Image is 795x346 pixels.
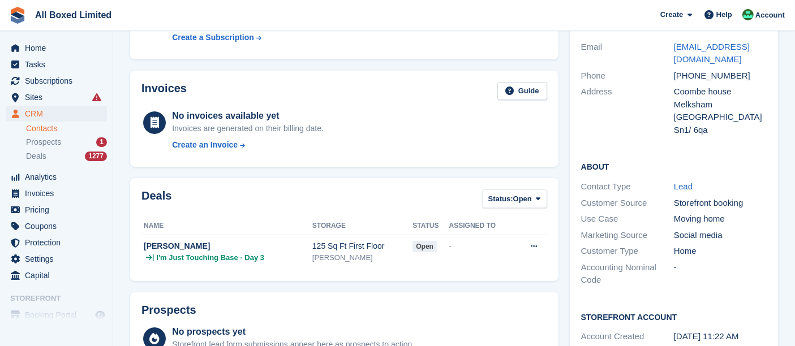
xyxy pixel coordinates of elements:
[25,202,93,218] span: Pricing
[141,304,196,317] h2: Prospects
[755,10,785,21] span: Account
[6,89,107,105] a: menu
[26,150,107,162] a: Deals 1277
[25,235,93,250] span: Protection
[581,245,674,258] div: Customer Type
[6,267,107,283] a: menu
[581,41,674,66] div: Email
[26,137,61,148] span: Prospects
[412,217,449,235] th: Status
[312,217,412,235] th: Storage
[6,235,107,250] a: menu
[674,98,767,111] div: Melksham
[172,32,310,44] a: Create a Subscription
[660,9,683,20] span: Create
[85,152,107,161] div: 1277
[581,330,674,343] div: Account Created
[716,9,732,20] span: Help
[412,241,437,252] span: open
[31,6,116,24] a: All Boxed Limited
[172,32,254,44] div: Create a Subscription
[449,217,514,235] th: Assigned to
[488,193,513,205] span: Status:
[6,202,107,218] a: menu
[6,73,107,89] a: menu
[96,137,107,147] div: 1
[92,93,101,102] i: Smart entry sync failures have occurred
[674,111,767,124] div: [GEOGRAPHIC_DATA]
[674,197,767,210] div: Storefront booking
[674,181,693,191] a: Lead
[26,151,46,162] span: Deals
[172,139,238,151] div: Create an Invoice
[497,82,547,101] a: Guide
[674,245,767,258] div: Home
[6,57,107,72] a: menu
[93,308,107,322] a: Preview store
[156,252,264,263] span: I'm Just Touching Base - Day 3
[674,70,767,83] div: [PHONE_NUMBER]
[674,261,767,287] div: -
[742,9,754,20] img: Enquiries
[6,307,107,323] a: menu
[144,240,312,252] div: [PERSON_NAME]
[482,189,547,208] button: Status: Open
[141,217,312,235] th: Name
[674,330,767,343] div: [DATE] 11:22 AM
[674,85,767,98] div: Coombe house
[6,185,107,201] a: menu
[25,89,93,105] span: Sites
[172,123,324,135] div: Invoices are generated on their billing date.
[6,40,107,56] a: menu
[152,252,154,263] span: |
[581,180,674,193] div: Contact Type
[172,325,414,339] div: No prospects yet
[674,124,767,137] div: Sn1/ 6qa
[581,229,674,242] div: Marketing Source
[25,267,93,283] span: Capital
[581,261,674,287] div: Accounting Nominal Code
[25,185,93,201] span: Invoices
[25,251,93,267] span: Settings
[25,73,93,89] span: Subscriptions
[581,311,767,322] h2: Storefront Account
[26,136,107,148] a: Prospects 1
[6,218,107,234] a: menu
[25,106,93,122] span: CRM
[25,169,93,185] span: Analytics
[449,240,514,252] div: -
[581,161,767,172] h2: About
[25,40,93,56] span: Home
[6,251,107,267] a: menu
[25,218,93,234] span: Coupons
[581,85,674,136] div: Address
[6,169,107,185] a: menu
[312,252,412,263] div: [PERSON_NAME]
[6,106,107,122] a: menu
[674,213,767,226] div: Moving home
[141,82,187,101] h2: Invoices
[26,123,107,134] a: Contacts
[25,57,93,72] span: Tasks
[141,189,171,210] h2: Deals
[581,70,674,83] div: Phone
[172,109,324,123] div: No invoices available yet
[674,42,750,64] a: [EMAIL_ADDRESS][DOMAIN_NAME]
[9,7,26,24] img: stora-icon-8386f47178a22dfd0bd8f6a31ec36ba5ce8667c1dd55bd0f319d3a0aa187defe.svg
[513,193,532,205] span: Open
[312,240,412,252] div: 125 Sq Ft First Floor
[674,229,767,242] div: Social media
[172,139,324,151] a: Create an Invoice
[581,213,674,226] div: Use Case
[25,307,93,323] span: Booking Portal
[10,293,113,304] span: Storefront
[581,197,674,210] div: Customer Source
